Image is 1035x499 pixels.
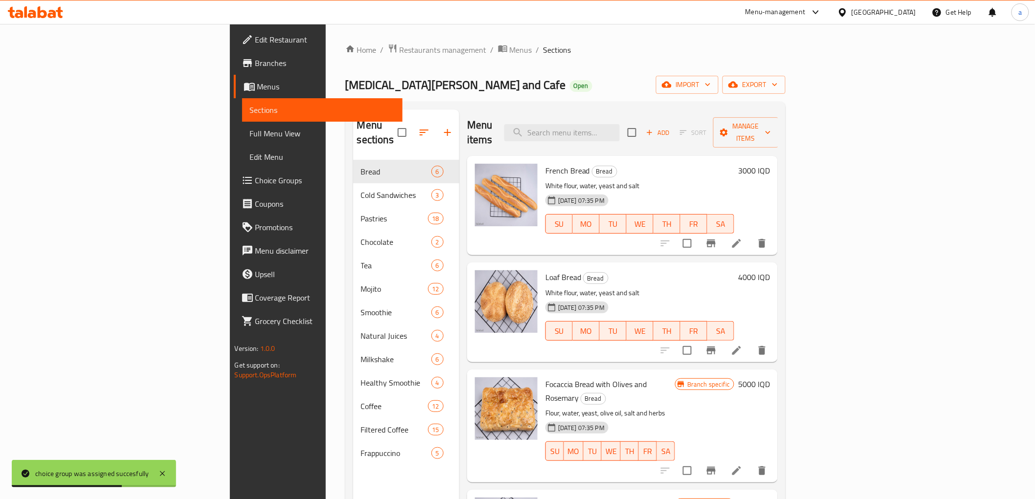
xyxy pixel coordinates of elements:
[545,270,581,284] span: Loaf Bread
[234,51,403,75] a: Branches
[431,189,444,201] div: items
[630,217,650,231] span: WE
[428,283,444,295] div: items
[581,393,606,405] div: Bread
[677,340,697,361] span: Select to update
[234,286,403,309] a: Coverage Report
[504,124,620,141] input: search
[361,189,431,201] div: Cold Sandwiches
[745,6,806,18] div: Menu-management
[353,207,459,230] div: Pastries18
[661,444,671,458] span: SA
[432,308,443,317] span: 6
[731,465,742,477] a: Edit menu item
[432,355,443,364] span: 6
[234,192,403,216] a: Coupons
[545,321,573,341] button: SU
[1018,7,1022,18] span: a
[250,151,395,163] span: Edit Menu
[554,423,608,433] span: [DATE] 07:35 PM
[392,122,412,143] span: Select all sections
[657,217,676,231] span: TH
[643,444,653,458] span: FR
[657,324,676,338] span: TH
[255,34,395,45] span: Edit Restaurant
[361,166,431,177] span: Bread
[581,393,606,404] span: Bread
[543,44,571,56] span: Sections
[431,447,444,459] div: items
[361,306,431,318] div: Smoothie
[361,447,431,459] span: Frappuccino
[428,284,443,294] span: 12
[428,213,444,224] div: items
[361,377,431,389] span: Healthy Smoothie
[711,324,730,338] span: SA
[625,444,635,458] span: TH
[361,353,431,365] span: Milkshake
[361,213,428,224] span: Pastries
[428,424,444,435] div: items
[730,79,778,91] span: export
[345,74,566,96] span: [MEDICAL_DATA][PERSON_NAME] and Cafe
[353,183,459,207] div: Cold Sandwiches3
[353,441,459,465] div: Frappuccino5
[683,380,734,389] span: Branch specific
[431,260,444,271] div: items
[353,324,459,347] div: Natural Juices4
[699,459,723,482] button: Branch-specific-item
[750,339,774,362] button: delete
[353,418,459,441] div: Filtered Coffee15
[498,43,532,56] a: Menus
[699,232,723,255] button: Branch-specific-item
[713,117,779,148] button: Manage items
[627,321,653,341] button: WE
[432,449,443,458] span: 5
[431,377,444,389] div: items
[353,160,459,183] div: Bread6
[234,75,403,98] a: Menus
[699,339,723,362] button: Branch-specific-item
[570,82,592,90] span: Open
[550,324,569,338] span: SU
[738,377,770,391] h6: 5000 IQD
[353,394,459,418] div: Coffee12
[400,44,487,56] span: Restaurants management
[235,342,259,355] span: Version:
[242,122,403,145] a: Full Menu View
[684,217,703,231] span: FR
[550,217,569,231] span: SU
[255,174,395,186] span: Choice Groups
[577,324,596,338] span: MO
[750,459,774,482] button: delete
[491,44,494,56] li: /
[680,214,707,234] button: FR
[428,214,443,223] span: 18
[353,371,459,394] div: Healthy Smoothie4
[653,214,680,234] button: TH
[250,104,395,116] span: Sections
[731,238,742,249] a: Edit menu item
[707,214,734,234] button: SA
[353,277,459,301] div: Mojito12
[361,236,431,248] div: Chocolate
[353,230,459,254] div: Chocolate2
[583,272,608,284] div: Bread
[431,330,444,342] div: items
[738,270,770,284] h6: 4000 IQD
[604,217,623,231] span: TU
[621,441,639,461] button: TH
[536,44,540,56] li: /
[545,377,647,405] span: Focaccia Bread with Olives and Rosemary
[642,125,674,140] button: Add
[731,345,742,356] a: Edit menu item
[622,122,642,143] span: Select section
[361,424,428,435] span: Filtered Coffee
[587,444,598,458] span: TU
[255,221,395,233] span: Promotions
[361,283,428,295] div: Mojito
[432,331,443,341] span: 4
[577,217,596,231] span: MO
[554,303,608,312] span: [DATE] 07:35 PM
[592,166,617,177] div: Bread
